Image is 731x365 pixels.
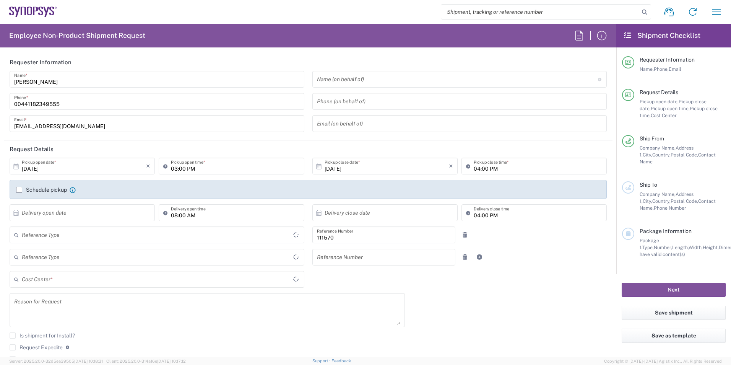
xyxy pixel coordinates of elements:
a: Remove Reference [460,252,470,262]
h2: Employee Non-Product Shipment Request [9,31,145,40]
span: Name, [640,66,654,72]
i: × [146,160,150,172]
span: Ship From [640,135,664,142]
span: Width, [689,244,703,250]
span: [DATE] 10:17:12 [157,359,186,363]
span: Ship To [640,182,657,188]
span: Company Name, [640,191,676,197]
label: Is shipment for Install? [10,332,75,339]
span: Phone Number [654,205,686,211]
i: × [449,160,453,172]
span: Type, [642,244,654,250]
input: Shipment, tracking or reference number [441,5,639,19]
a: Feedback [331,358,351,363]
button: Save shipment [622,306,726,320]
span: Country, [652,198,671,204]
span: Pickup open time, [651,106,690,111]
h2: Request Details [10,145,54,153]
h2: Shipment Checklist [623,31,700,40]
span: [DATE] 10:18:31 [74,359,103,363]
span: Copyright © [DATE]-[DATE] Agistix Inc., All Rights Reserved [604,358,722,365]
a: Support [312,358,331,363]
span: Company Name, [640,145,676,151]
span: Package Information [640,228,692,234]
a: Add Reference [474,252,485,262]
span: Package 1: [640,238,659,250]
button: Next [622,283,726,297]
span: Country, [652,152,671,158]
span: Height, [703,244,719,250]
span: Request Details [640,89,678,95]
label: Return label required [10,356,71,362]
span: Phone, [654,66,669,72]
a: Remove Reference [460,230,470,240]
span: Number, [654,244,672,250]
span: Cost Center [651,112,677,118]
span: Postal Code, [671,152,698,158]
span: Client: 2025.20.0-314a16e [106,359,186,363]
span: City, [643,152,652,158]
span: Requester Information [640,57,695,63]
h2: Requester Information [10,59,71,66]
label: Schedule pickup [16,187,67,193]
span: Pickup open date, [640,99,679,104]
span: Length, [672,244,689,250]
label: Request Expedite [10,344,63,350]
span: City, [643,198,652,204]
span: Email [669,66,681,72]
span: Postal Code, [671,198,698,204]
span: Server: 2025.20.0-32d5ea39505 [9,359,103,363]
button: Save as template [622,329,726,343]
